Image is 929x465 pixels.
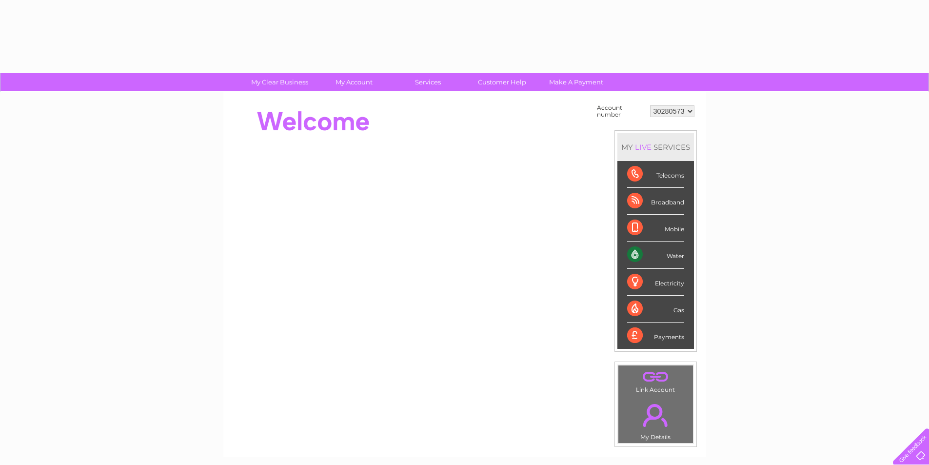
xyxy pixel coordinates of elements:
a: My Account [314,73,394,91]
a: Services [388,73,468,91]
div: Payments [627,323,684,349]
a: My Clear Business [239,73,320,91]
td: Account number [594,102,648,121]
div: MY SERVICES [617,133,694,161]
div: Electricity [627,269,684,296]
a: Customer Help [462,73,542,91]
div: Mobile [627,215,684,242]
a: . [621,368,691,385]
td: My Details [618,396,693,444]
a: Make A Payment [536,73,616,91]
div: Broadband [627,188,684,215]
a: . [621,398,691,432]
div: Telecoms [627,161,684,188]
div: Water [627,242,684,268]
div: Gas [627,296,684,323]
td: Link Account [618,365,693,396]
div: LIVE [633,142,653,152]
